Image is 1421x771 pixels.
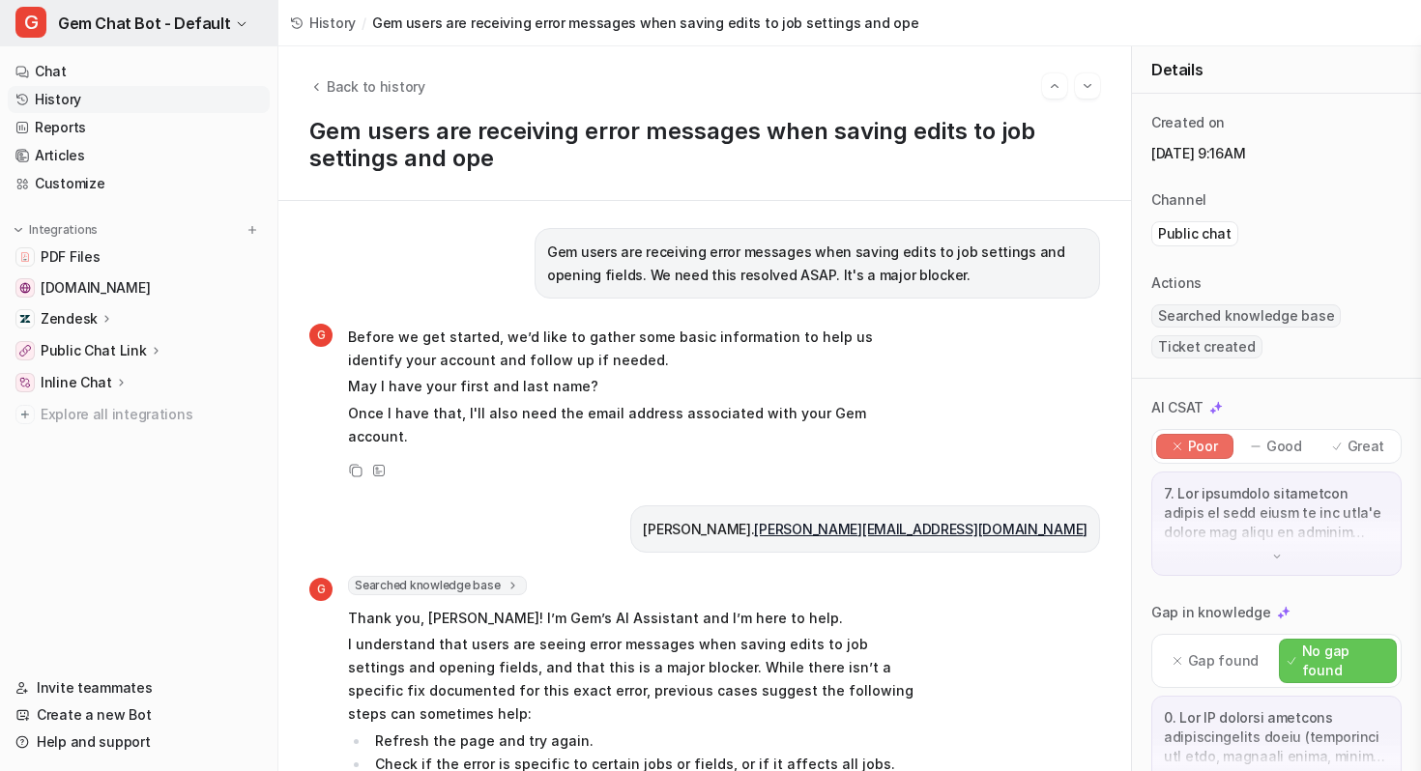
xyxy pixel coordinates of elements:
[1348,437,1385,456] p: Great
[348,607,913,630] p: Thank you, [PERSON_NAME]! I’m Gem’s AI Assistant and I’m here to help.
[309,324,333,347] span: G
[8,58,270,85] a: Chat
[8,274,270,301] a: status.gem.com[DOMAIN_NAME]
[8,728,270,756] a: Help and support
[19,345,31,357] img: Public Chat Link
[1151,398,1203,417] p: AI CSAT
[19,313,31,325] img: Zendesk
[1075,73,1100,99] button: Go to next session
[1042,73,1067,99] button: Go to previous session
[1151,144,1402,163] p: [DATE] 9:16AM
[327,76,425,97] span: Back to history
[754,521,1087,537] a: [PERSON_NAME][EMAIL_ADDRESS][DOMAIN_NAME]
[41,399,262,430] span: Explore all integrations
[547,241,1087,287] p: Gem users are receiving error messages when saving edits to job settings and opening fields. We n...
[8,86,270,113] a: History
[1151,603,1271,622] p: Gap in knowledge
[8,220,103,240] button: Integrations
[290,13,356,33] a: History
[58,10,230,37] span: Gem Chat Bot - Default
[1151,113,1225,132] p: Created on
[1266,437,1302,456] p: Good
[1302,642,1388,680] p: No gap found
[41,247,100,267] span: PDF Files
[1081,77,1094,95] img: Next session
[8,674,270,701] a: Invite teammates
[1188,437,1218,456] p: Poor
[41,373,112,392] p: Inline Chat
[8,142,270,169] a: Articles
[309,13,356,33] span: History
[1151,304,1341,328] span: Searched knowledge base
[1151,335,1262,358] span: Ticket created
[1151,190,1206,210] p: Channel
[15,405,35,424] img: explore all integrations
[348,576,527,595] span: Searched knowledge base
[1151,273,1202,293] p: Actions
[309,76,425,97] button: Back to history
[362,13,366,33] span: /
[1164,708,1389,766] p: 0. Lor IP dolorsi ametcons adipiscingelits doeiu (temporinci utl etdo, magnaali enima, minim veni...
[309,578,333,601] span: G
[19,251,31,263] img: PDF Files
[8,401,270,428] a: Explore all integrations
[29,222,98,238] p: Integrations
[8,114,270,141] a: Reports
[309,118,1100,173] h1: Gem users are receiving error messages when saving edits to job settings and ope
[372,13,919,33] span: Gem users are receiving error messages when saving edits to job settings and ope
[1188,651,1259,671] p: Gap found
[41,278,150,298] span: [DOMAIN_NAME]
[348,402,913,448] p: Once I have that, I'll also need the email address associated with your Gem account.
[1048,77,1061,95] img: Previous session
[348,326,913,372] p: Before we get started, we’d like to gather some basic information to help us identify your accoun...
[19,282,31,294] img: status.gem.com
[1164,484,1389,542] p: 7. Lor ipsumdolo sitametcon adipis el sedd eiusm te inc utla'e dolore mag aliqu en adminim veniam...
[369,729,913,753] li: Refresh the page and try again.
[348,633,913,726] p: I understand that users are seeing error messages when saving edits to job settings and opening f...
[41,309,98,328] p: Zendesk
[8,170,270,197] a: Customize
[348,375,913,398] p: May I have your first and last name?
[19,377,31,388] img: Inline Chat
[41,341,147,360] p: Public Chat Link
[1270,550,1284,563] img: down-arrow
[15,7,46,38] span: G
[8,701,270,728] a: Create a new Bot
[643,518,1087,541] p: [PERSON_NAME].
[246,223,259,237] img: menu_add.svg
[1158,224,1232,243] p: Public chat
[8,243,270,271] a: PDF FilesPDF Files
[1132,46,1421,94] div: Details
[12,223,25,237] img: expand menu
